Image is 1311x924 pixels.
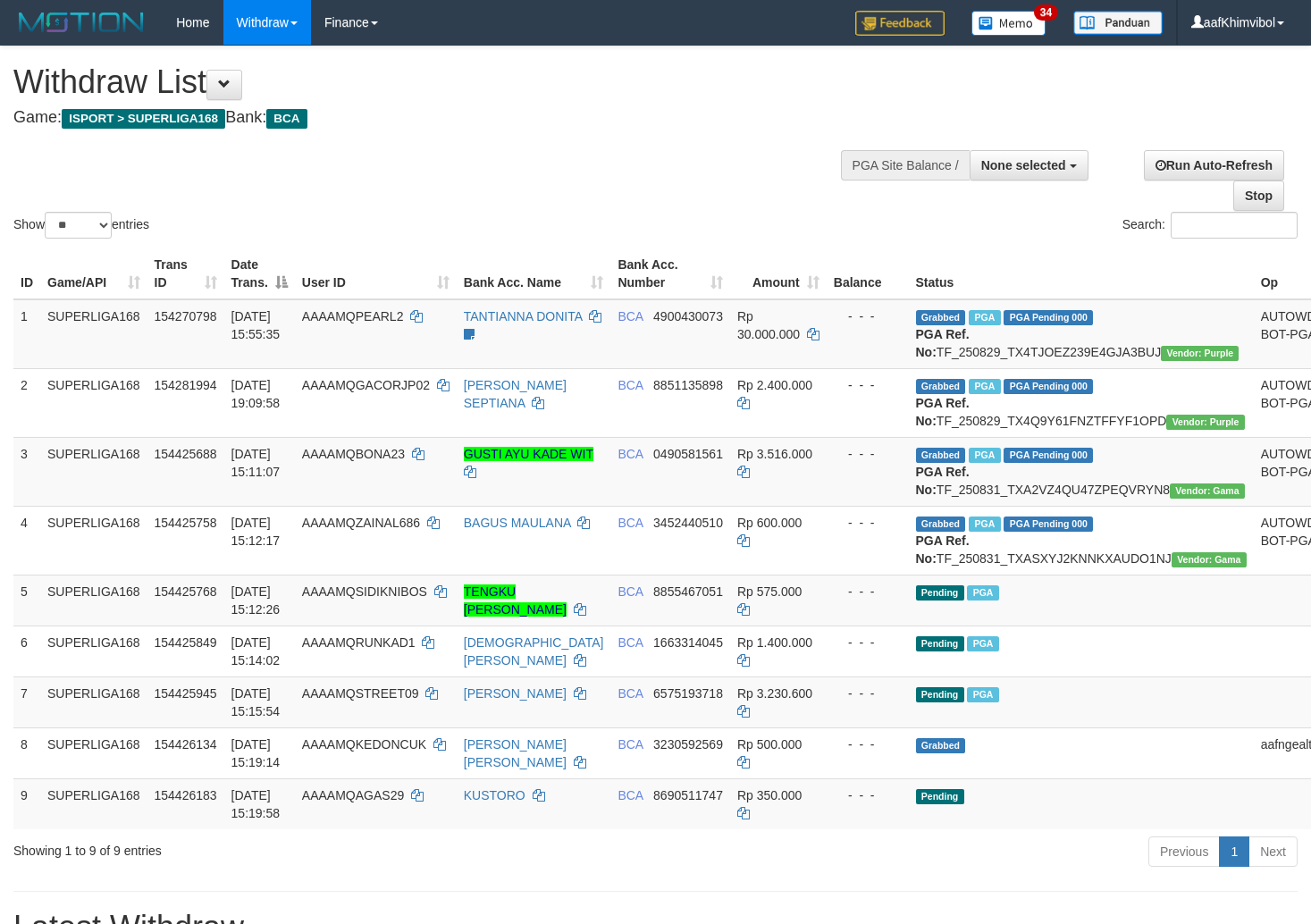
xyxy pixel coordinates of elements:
th: Balance [827,248,909,299]
a: TANTIANNA DONITA [464,309,583,323]
span: None selected [981,158,1066,172]
span: Marked by aafmaleo [969,310,1000,325]
span: [DATE] 15:14:02 [231,635,281,668]
td: SUPERLIGA168 [40,437,147,506]
div: - - - [834,735,902,753]
b: PGA Ref. No: [916,533,970,566]
th: Amount: activate to sort column ascending [730,248,827,299]
span: [DATE] 19:09:58 [231,378,281,410]
td: SUPERLIGA168 [40,368,147,437]
td: TF_250831_TXA2VZ4QU47ZPEQVRYN8 [909,437,1254,506]
td: TF_250829_TX4Q9Y61FNZTFFYF1OPD [909,368,1254,437]
span: Grabbed [916,738,966,753]
span: Grabbed [916,448,966,463]
span: [DATE] 15:19:58 [231,788,281,820]
a: [PERSON_NAME] [464,686,567,701]
a: TENGKU [PERSON_NAME] [464,584,567,617]
span: Vendor URL: https://trx4.1velocity.biz [1166,415,1244,430]
span: AAAAMQPEARL2 [302,309,404,323]
span: PGA Pending [1004,517,1093,532]
span: Rp 350.000 [737,788,802,802]
span: Rp 3.230.600 [737,686,812,701]
span: Vendor URL: https://trx31.1velocity.biz [1172,552,1247,567]
span: Copy 3230592569 to clipboard [653,737,723,752]
img: panduan.png [1073,11,1163,35]
span: Grabbed [916,517,966,532]
th: Bank Acc. Number: activate to sort column ascending [610,248,730,299]
a: BAGUS MAULANA [464,516,571,530]
span: Copy 4900430073 to clipboard [653,309,723,323]
div: - - - [834,514,902,532]
span: Rp 3.516.000 [737,447,812,461]
span: BCA [618,584,643,599]
span: Rp 30.000.000 [737,309,800,341]
span: Copy 8690511747 to clipboard [653,788,723,802]
span: BCA [266,109,307,129]
span: Rp 575.000 [737,584,802,599]
a: Next [1248,836,1298,867]
span: PGA Pending [1004,310,1093,325]
td: SUPERLIGA168 [40,626,147,676]
span: [DATE] 15:15:54 [231,686,281,718]
td: SUPERLIGA168 [40,506,147,575]
b: PGA Ref. No: [916,465,970,497]
span: Marked by aafsoycanthlai [967,585,998,601]
td: TF_250829_TX4TJOEZ239E4GJA3BUJ [909,299,1254,369]
div: - - - [834,583,902,601]
label: Search: [1122,212,1298,239]
a: 1 [1219,836,1249,867]
a: [PERSON_NAME] SEPTIANA [464,378,567,410]
td: 9 [13,778,40,829]
span: Grabbed [916,310,966,325]
div: - - - [834,307,902,325]
td: 7 [13,676,40,727]
input: Search: [1171,212,1298,239]
div: - - - [834,376,902,394]
img: MOTION_logo.png [13,9,149,36]
span: Pending [916,585,964,601]
div: - - - [834,634,902,651]
img: Button%20Memo.svg [971,11,1046,36]
span: Pending [916,789,964,804]
a: [DEMOGRAPHIC_DATA][PERSON_NAME] [464,635,604,668]
td: 8 [13,727,40,778]
span: Rp 2.400.000 [737,378,812,392]
span: Grabbed [916,379,966,394]
span: Marked by aafsoycanthlai [967,636,998,651]
span: AAAAMQKEDONCUK [302,737,426,752]
td: TF_250831_TXASXYJ2KNNKXAUDO1NJ [909,506,1254,575]
span: Rp 500.000 [737,737,802,752]
td: SUPERLIGA168 [40,676,147,727]
span: AAAAMQBONA23 [302,447,405,461]
a: Previous [1148,836,1220,867]
span: BCA [618,737,643,752]
span: BCA [618,447,643,461]
span: 154426134 [155,737,217,752]
th: ID [13,248,40,299]
div: - - - [834,445,902,463]
a: Stop [1233,181,1284,211]
span: 154425945 [155,686,217,701]
td: SUPERLIGA168 [40,299,147,369]
span: Rp 1.400.000 [737,635,812,650]
span: BCA [618,378,643,392]
div: - - - [834,685,902,702]
span: 154270798 [155,309,217,323]
span: [DATE] 15:11:07 [231,447,281,479]
span: PGA Pending [1004,379,1093,394]
h1: Withdraw List [13,64,856,100]
select: Showentries [45,212,112,239]
span: Pending [916,636,964,651]
span: Marked by aafsoycanthlai [967,687,998,702]
span: Copy 6575193718 to clipboard [653,686,723,701]
span: [DATE] 15:55:35 [231,309,281,341]
span: Pending [916,687,964,702]
span: [DATE] 15:12:17 [231,516,281,548]
span: Copy 3452440510 to clipboard [653,516,723,530]
th: Bank Acc. Name: activate to sort column ascending [457,248,611,299]
td: SUPERLIGA168 [40,727,147,778]
span: 154281994 [155,378,217,392]
span: PGA Pending [1004,448,1093,463]
div: - - - [834,786,902,804]
span: Copy 0490581561 to clipboard [653,447,723,461]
